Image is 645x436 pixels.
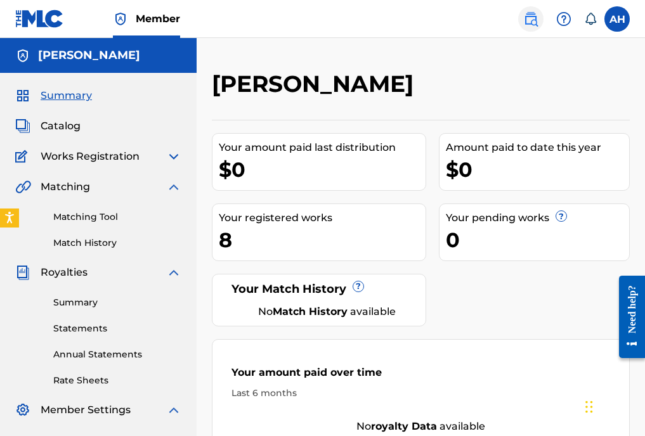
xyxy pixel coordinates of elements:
span: Member Settings [41,402,131,418]
img: expand [166,265,181,280]
div: Amount paid to date this year [446,140,629,155]
span: Works Registration [41,149,140,164]
div: Your pending works [446,210,629,226]
img: Royalties [15,265,30,280]
div: Notifications [584,13,597,25]
img: expand [166,402,181,418]
div: User Menu [604,6,630,32]
div: No available [244,304,410,319]
img: Matching [15,179,31,195]
a: Summary [53,296,181,309]
span: Catalog [41,119,81,134]
a: Annual Statements [53,348,181,361]
div: Drag [585,388,593,426]
img: expand [166,179,181,195]
a: SummarySummary [15,88,92,103]
span: Summary [41,88,92,103]
h5: aaron harris [38,48,140,63]
strong: Match History [273,305,348,317]
a: CatalogCatalog [15,119,81,134]
div: Your Match History [228,281,410,298]
img: Summary [15,88,30,103]
span: Matching [41,179,90,195]
iframe: Resource Center [609,265,645,369]
span: ? [353,281,363,292]
div: Your amount paid last distribution [219,140,426,155]
h2: [PERSON_NAME] [212,70,420,98]
div: No available [212,419,629,434]
img: MLC Logo [15,10,64,28]
span: Royalties [41,265,88,280]
div: Your amount paid over time [231,365,610,387]
img: Catalog [15,119,30,134]
img: Top Rightsholder [113,11,128,27]
img: help [556,11,571,27]
a: Public Search [518,6,544,32]
a: Match History [53,236,181,250]
iframe: Chat Widget [582,375,645,436]
div: $0 [446,155,629,184]
img: Member Settings [15,402,30,418]
img: Works Registration [15,149,32,164]
img: search [523,11,538,27]
div: Help [551,6,577,32]
div: Your registered works [219,210,426,226]
div: Last 6 months [231,387,610,400]
img: expand [166,149,181,164]
a: Rate Sheets [53,374,181,387]
a: Statements [53,322,181,335]
div: 0 [446,226,629,254]
div: $0 [219,155,426,184]
span: ? [556,211,566,221]
div: 8 [219,226,426,254]
img: Accounts [15,48,30,63]
strong: royalty data [371,420,437,432]
span: Member [136,11,180,26]
a: Matching Tool [53,210,181,224]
